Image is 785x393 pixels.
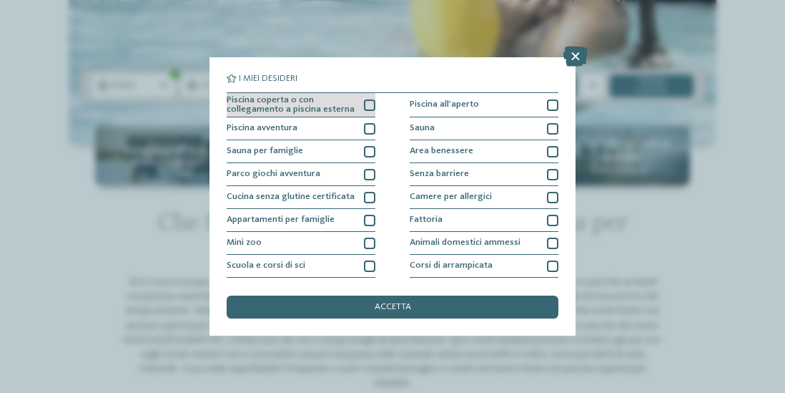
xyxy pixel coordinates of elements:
span: Appartamenti per famiglie [227,215,335,225]
span: Corsi di arrampicata [410,261,493,271]
span: Fattoria [410,215,443,225]
span: Parco giochi avventura [227,170,320,179]
span: Piscina coperta o con collegamento a piscina esterna [227,96,355,115]
span: Animali domestici ammessi [410,238,520,248]
span: accetta [375,303,411,312]
span: Cucina senza glutine certificata [227,193,355,202]
span: Senza barriere [410,170,469,179]
span: Sauna per famiglie [227,147,303,156]
span: Area benessere [410,147,473,156]
span: Piscina avventura [227,124,297,133]
span: I miei desideri [239,74,297,84]
span: Mini zoo [227,238,262,248]
span: Scuola e corsi di sci [227,261,305,271]
span: Sauna [410,124,435,133]
span: Camere per allergici [410,193,492,202]
span: Piscina all'aperto [410,100,479,110]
